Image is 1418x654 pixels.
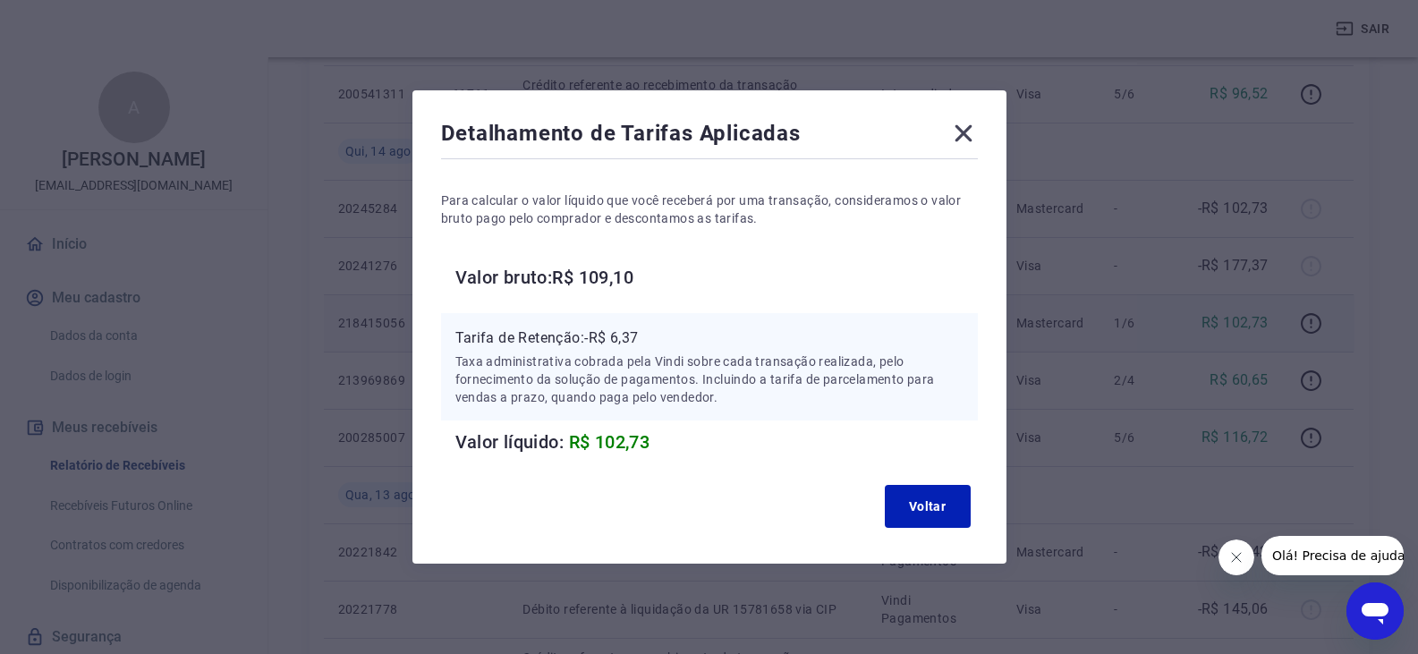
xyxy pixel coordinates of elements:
[441,119,978,155] div: Detalhamento de Tarifas Aplicadas
[885,485,971,528] button: Voltar
[455,327,964,349] p: Tarifa de Retenção: -R$ 6,37
[11,13,150,27] span: Olá! Precisa de ajuda?
[455,428,978,456] h6: Valor líquido:
[441,191,978,227] p: Para calcular o valor líquido que você receberá por uma transação, consideramos o valor bruto pag...
[569,431,650,453] span: R$ 102,73
[1218,539,1254,575] iframe: Fechar mensagem
[1346,582,1404,640] iframe: Botão para abrir a janela de mensagens
[455,263,978,292] h6: Valor bruto: R$ 109,10
[455,352,964,406] p: Taxa administrativa cobrada pela Vindi sobre cada transação realizada, pelo fornecimento da soluç...
[1261,536,1404,575] iframe: Mensagem da empresa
